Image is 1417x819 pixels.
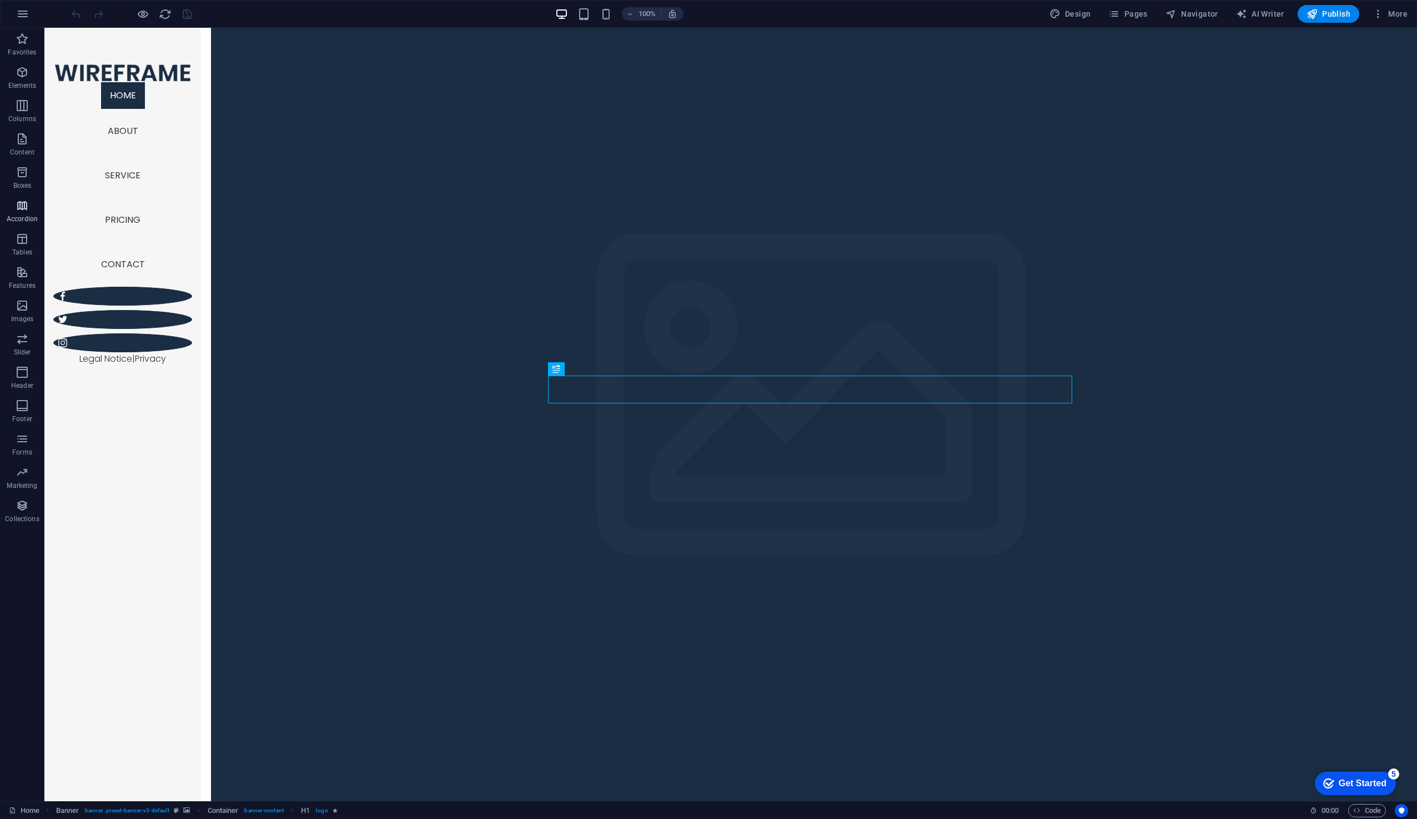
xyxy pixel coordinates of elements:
p: Collections [5,515,39,523]
p: Footer [12,415,32,423]
span: Navigator [1165,8,1218,19]
span: : [1329,806,1331,815]
p: Favorites [8,48,36,57]
button: Design [1045,5,1096,23]
span: AI Writer [1236,8,1284,19]
span: . banner-content [243,804,283,817]
button: 100% [622,7,661,21]
div: 5 [82,2,93,13]
nav: breadcrumb [56,804,338,817]
span: Publish [1307,8,1350,19]
p: Boxes [13,181,32,190]
button: Publish [1298,5,1359,23]
span: Code [1353,804,1381,817]
p: Header [11,381,33,390]
span: Click to select. Double-click to edit [301,804,310,817]
i: Reload page [159,8,172,21]
p: Slider [14,348,31,357]
button: Code [1348,804,1386,817]
button: Pages [1104,5,1152,23]
span: . logo [314,804,328,817]
a: Click to cancel selection. Double-click to open Pages [9,804,39,817]
h6: 100% [639,7,656,21]
span: More [1373,8,1408,19]
i: Element contains an animation [333,807,338,813]
p: Images [11,314,34,323]
p: Features [9,281,36,290]
p: Elements [8,81,37,90]
span: . banner .preset-banner-v3-default [83,804,169,817]
i: On resize automatically adjust zoom level to fit chosen device. [667,9,677,19]
div: Get Started 5 items remaining, 0% complete [9,6,90,29]
div: Get Started [33,12,81,22]
button: AI Writer [1232,5,1289,23]
p: Marketing [7,481,37,490]
p: Tables [12,248,32,257]
i: This element is a customizable preset [174,807,179,813]
h6: Session time [1310,804,1339,817]
span: Click to select. Double-click to edit [208,804,239,817]
button: More [1368,5,1412,23]
div: Design (Ctrl+Alt+Y) [1045,5,1096,23]
p: Columns [8,114,36,123]
span: Pages [1108,8,1147,19]
button: Usercentrics [1395,804,1408,817]
p: Accordion [7,214,38,223]
button: Click here to leave preview mode and continue editing [136,7,149,21]
span: Design [1049,8,1091,19]
i: This element contains a background [183,807,190,813]
span: Click to select. Double-click to edit [56,804,79,817]
p: Forms [12,448,32,457]
span: 00 00 [1321,804,1339,817]
button: Navigator [1161,5,1223,23]
button: reload [158,7,172,21]
p: Content [10,148,34,157]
